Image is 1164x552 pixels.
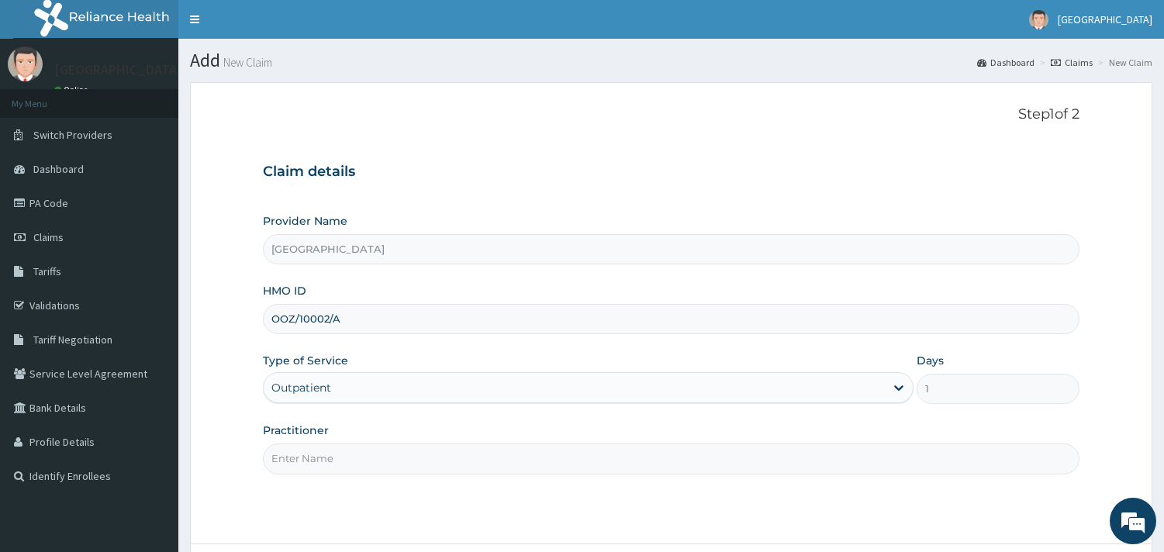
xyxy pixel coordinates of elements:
[190,50,1152,71] h1: Add
[263,213,347,229] label: Provider Name
[263,283,306,298] label: HMO ID
[917,353,944,368] label: Days
[33,264,61,278] span: Tariffs
[33,162,84,176] span: Dashboard
[263,353,348,368] label: Type of Service
[220,57,272,68] small: New Claim
[977,56,1034,69] a: Dashboard
[54,85,92,95] a: Online
[263,164,1079,181] h3: Claim details
[1058,12,1152,26] span: [GEOGRAPHIC_DATA]
[33,230,64,244] span: Claims
[8,47,43,81] img: User Image
[271,380,331,395] div: Outpatient
[263,423,329,438] label: Practitioner
[54,63,182,77] p: [GEOGRAPHIC_DATA]
[33,128,112,142] span: Switch Providers
[1029,10,1048,29] img: User Image
[33,333,112,347] span: Tariff Negotiation
[263,443,1079,474] input: Enter Name
[263,304,1079,334] input: Enter HMO ID
[1051,56,1093,69] a: Claims
[1094,56,1152,69] li: New Claim
[263,106,1079,123] p: Step 1 of 2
